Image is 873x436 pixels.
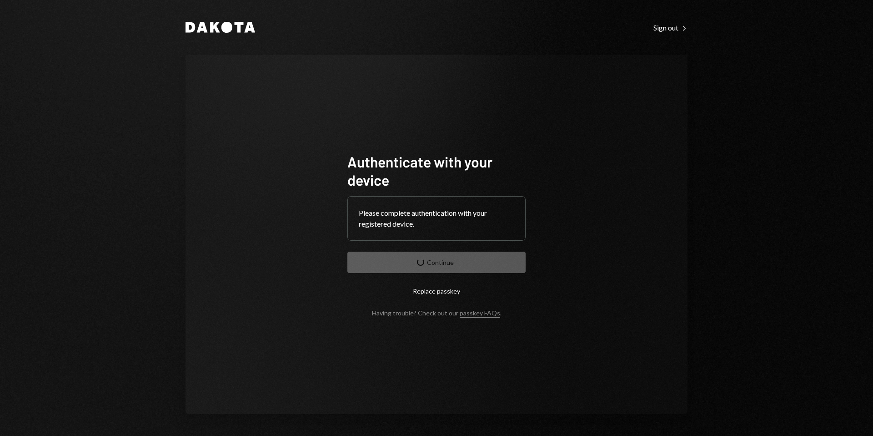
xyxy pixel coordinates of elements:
[359,208,514,229] div: Please complete authentication with your registered device.
[372,309,502,317] div: Having trouble? Check out our .
[347,280,526,302] button: Replace passkey
[460,309,500,318] a: passkey FAQs
[347,152,526,189] h1: Authenticate with your device
[653,23,687,32] div: Sign out
[653,22,687,32] a: Sign out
